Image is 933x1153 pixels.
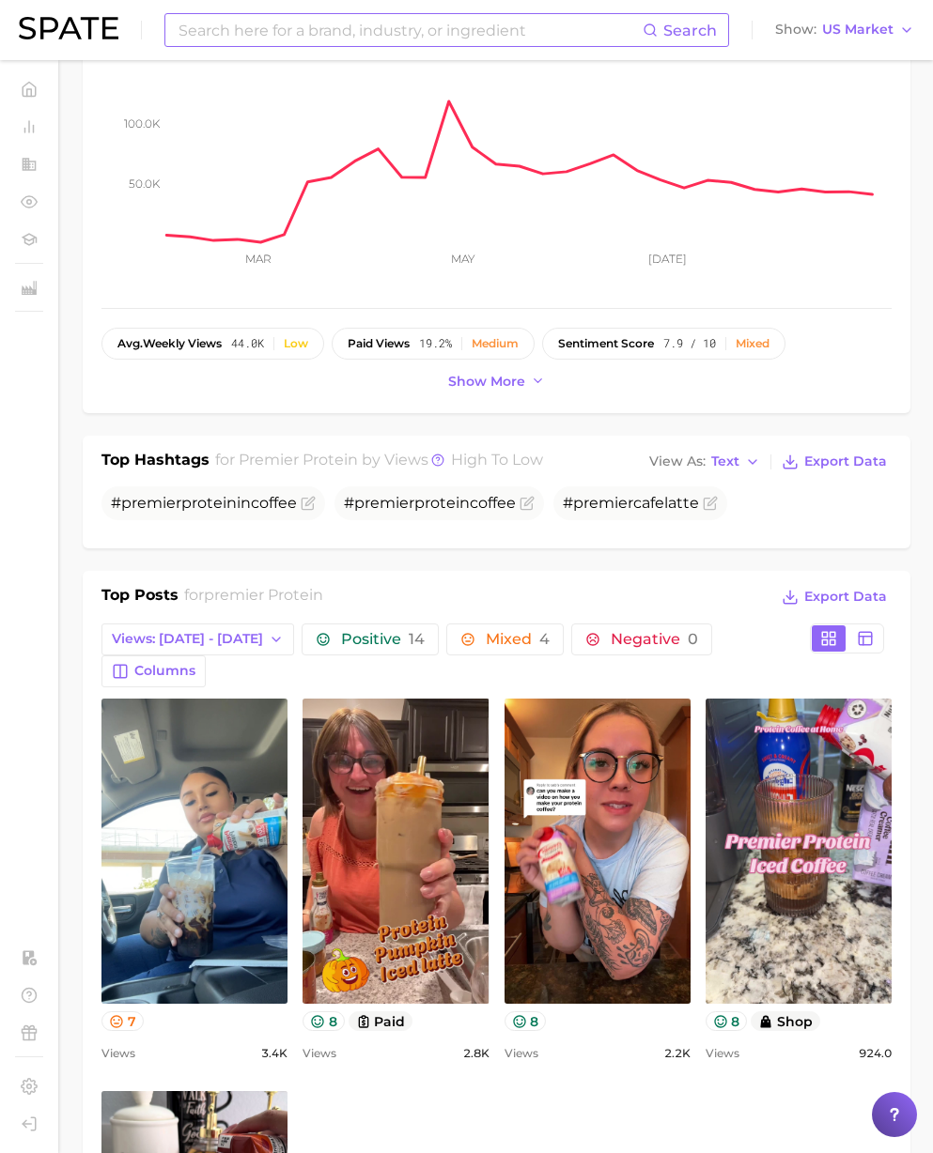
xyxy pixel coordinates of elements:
span: 14 [409,630,425,648]
span: protein [414,494,470,512]
tspan: 50.0k [129,177,161,191]
tspan: 100.0k [124,115,161,130]
button: paid views19.2%Medium [332,328,535,360]
span: Export Data [804,454,887,469]
span: 0 [688,630,698,648]
img: SPATE [19,17,118,39]
h1: Top Posts [101,584,179,612]
button: shop [751,1011,820,1031]
span: Views [101,1042,135,1065]
span: 19.2% [419,337,452,350]
button: View AsText [645,450,765,474]
span: Views: [DATE] - [DATE] [112,631,263,647]
button: Columns [101,655,206,687]
h1: Top Hashtags [101,449,210,475]
tspan: [DATE] [648,252,687,266]
span: # incoffee [111,494,297,512]
button: sentiment score7.9 / 10Mixed [542,328,785,360]
span: Export Data [804,589,887,605]
button: Show more [443,369,551,394]
span: # coffee [344,494,516,512]
button: 8 [505,1011,547,1031]
button: Flag as miscategorized or irrelevant [520,496,535,511]
button: Flag as miscategorized or irrelevant [301,496,316,511]
div: Low [284,337,308,350]
span: View As [649,456,706,467]
button: paid [349,1011,413,1031]
span: 44.0k [231,337,264,350]
abbr: average [117,336,143,350]
span: weekly views [117,337,222,350]
span: paid views [348,337,410,350]
span: premier protein [239,451,358,469]
span: 2.8k [463,1042,490,1065]
span: premier [573,494,633,512]
h2: for by Views [215,449,543,475]
span: Views [505,1042,538,1065]
button: Views: [DATE] - [DATE] [101,623,294,655]
button: 8 [706,1011,748,1031]
span: US Market [822,24,894,35]
input: Search here for a brand, industry, or ingredient [177,14,643,46]
span: premier protein [204,586,323,604]
span: high to low [451,451,543,469]
span: Positive [341,632,425,647]
span: Negative [611,632,698,647]
span: Search [663,22,717,39]
h2: for [184,584,323,612]
span: 3.4k [261,1042,288,1065]
a: Log out. Currently logged in with e-mail yumi.toki@spate.nyc. [15,1110,43,1138]
div: Mixed [736,337,770,350]
span: # cafelatte [563,494,699,512]
button: ShowUS Market [770,18,919,42]
span: 4 [539,630,550,648]
button: 8 [303,1011,345,1031]
span: Views [706,1042,739,1065]
tspan: Mar [245,252,272,266]
button: Flag as miscategorized or irrelevant [703,496,718,511]
div: Medium [472,337,519,350]
button: Export Data [777,584,892,610]
span: 7.9 / 10 [663,337,716,350]
tspan: May [451,252,475,266]
span: 924.0 [859,1042,892,1065]
button: Export Data [777,449,892,475]
span: premier [121,494,181,512]
button: 7 [101,1011,144,1031]
span: premier [354,494,414,512]
span: sentiment score [558,337,654,350]
span: Views [303,1042,336,1065]
span: Columns [134,663,195,679]
span: 2.2k [664,1042,691,1065]
span: Show more [448,374,525,390]
span: Show [775,24,816,35]
span: Mixed [486,632,550,647]
span: Text [711,456,739,467]
span: protein [181,494,237,512]
button: avg.weekly views44.0kLow [101,328,324,360]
